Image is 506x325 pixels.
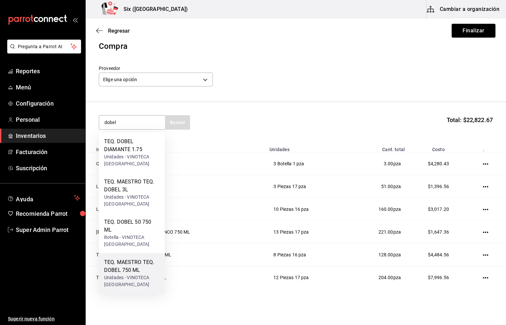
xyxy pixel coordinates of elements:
a: Pregunta a Parrot AI [5,48,81,55]
span: Pregunta a Parrot AI [18,43,71,50]
span: Super Admin Parrot [16,225,80,234]
div: Compra [99,40,493,52]
td: 13 Piezas 17 pza [266,221,348,244]
td: LIC. HPNOTIQ 750 ML [86,175,266,198]
span: $4,484.56 [428,252,449,257]
td: CHA. MOET ICE 750ML [86,152,266,175]
span: Facturación [16,147,80,156]
th: Cant. total [348,143,409,152]
td: pza [348,175,409,198]
td: [PERSON_NAME]. BACARDI BLANCO 750 ML [86,221,266,244]
td: 3 Botella 1 pza [266,152,348,175]
td: pza [348,152,409,175]
span: Personal [16,115,80,124]
div: Unidades - VINOTECA [GEOGRAPHIC_DATA] [104,153,159,167]
span: 128.00 [379,252,393,257]
button: Pregunta a Parrot AI [7,40,81,53]
span: $1,647.36 [428,229,449,235]
button: Finalizar [452,24,495,38]
td: 12 Piezas 17 pza [266,266,348,289]
span: Regresar [108,28,130,34]
span: Reportes [16,67,80,76]
span: $3,017.20 [428,207,449,212]
td: pza [348,221,409,244]
label: Proveedor [99,66,213,71]
td: TEQ. [PERSON_NAME] 70 750 ML [86,266,266,289]
span: $1,396.56 [428,184,449,189]
td: TEQ. 1800 [MEDICAL_DATA] 750 ML [86,244,266,266]
td: pza [348,266,409,289]
div: Elige una opción [99,73,213,86]
h3: Six ([GEOGRAPHIC_DATA]) [118,5,188,13]
span: 51.00 [381,184,393,189]
span: Recomienda Parrot [16,209,80,218]
button: open_drawer_menu [72,17,78,22]
span: Inventarios [16,131,80,140]
input: Buscar insumo [99,115,165,129]
div: TEQ. MAESTRO TEQ. DOBEL 750 ML [104,258,159,274]
td: 8 Piezas 16 pza [266,244,348,266]
span: 221.00 [379,229,393,235]
div: Unidades - VINOTECA [GEOGRAPHIC_DATA] [104,274,159,288]
span: Sugerir nueva función [8,315,80,322]
span: Total: $22,822.67 [447,115,493,124]
button: Regresar [96,28,130,34]
span: Menú [16,83,80,92]
span: $4,280.43 [428,161,449,166]
th: Insumo [86,143,266,152]
div: TEQ. DOBEL 50 750 ML [104,218,159,234]
th: Unidades [266,143,348,152]
span: Ayuda [16,194,71,202]
span: 160.00 [379,207,393,212]
div: Unidades - VINOTECA [GEOGRAPHIC_DATA] [104,194,159,208]
td: pza [348,198,409,221]
th: . [468,143,506,152]
div: Botella - VINOTECA [GEOGRAPHIC_DATA] [104,234,159,248]
span: 3.00 [384,161,393,166]
th: Costo [409,143,468,152]
span: Configuración [16,99,80,108]
td: 10 Piezas 16 pza [266,198,348,221]
td: pza [348,244,409,266]
div: TEQ. MAESTRO TEQ. DOBEL 3L [104,178,159,194]
td: 3 Piezas 17 pza [266,175,348,198]
span: Suscripción [16,164,80,173]
span: 204.00 [379,275,393,280]
td: LIC. JAGGERMEISTER 700 ML [86,198,266,221]
span: $7,996.56 [428,275,449,280]
div: TEQ. DOBEL DIAMANTE 1.75 [104,138,159,153]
